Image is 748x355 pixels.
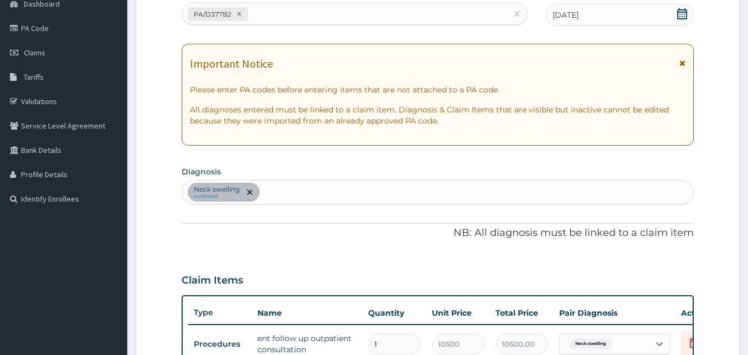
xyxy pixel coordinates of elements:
h1: Important Notice [190,58,273,70]
p: Please enter PA codes before entering items that are not attached to a PA code [190,84,686,95]
div: PA/D377B2 [190,8,233,20]
p: All diagnoses entered must be linked to a claim item. Diagnosis & Claim Items that are visible bu... [190,104,686,126]
th: Pair Diagnosis [554,302,675,324]
label: Diagnosis [182,166,221,177]
span: Neck swelling [570,338,612,349]
th: Actions [675,302,731,324]
span: Tariffs [24,72,44,82]
small: confirmed [194,194,240,199]
th: Unit Price [426,302,490,324]
th: Total Price [490,302,554,324]
h3: Claim Items [182,275,243,287]
th: Name [252,302,363,324]
p: Neck swelling [194,185,240,194]
th: Quantity [363,302,426,324]
span: remove selection option [245,187,255,197]
td: Procedures [188,334,252,354]
p: NB: All diagnosis must be linked to a claim item [182,226,694,240]
span: Claims [24,48,45,58]
span: [DATE] [553,9,579,20]
th: Type [188,302,252,323]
